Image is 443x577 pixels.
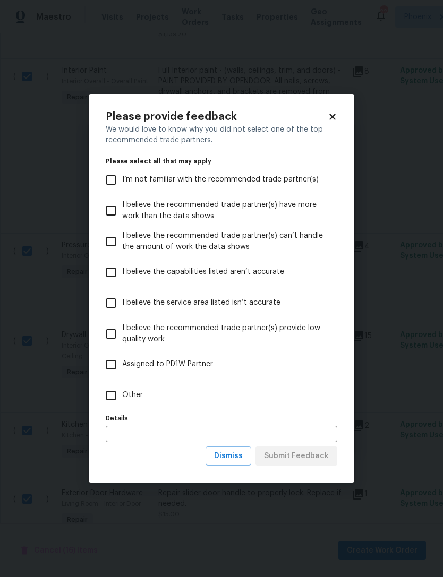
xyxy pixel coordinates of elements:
span: Assigned to PD1W Partner [122,359,213,370]
span: I believe the recommended trade partner(s) provide low quality work [122,323,329,345]
span: I believe the service area listed isn’t accurate [122,297,280,308]
legend: Please select all that may apply [106,158,337,165]
span: Dismiss [214,450,243,463]
span: I believe the recommended trade partner(s) have more work than the data shows [122,200,329,222]
span: I believe the recommended trade partner(s) can’t handle the amount of work the data shows [122,230,329,253]
h2: Please provide feedback [106,111,328,122]
label: Details [106,415,337,421]
span: I’m not familiar with the recommended trade partner(s) [122,174,319,185]
span: Other [122,390,143,401]
div: We would love to know why you did not select one of the top recommended trade partners. [106,124,337,145]
span: I believe the capabilities listed aren’t accurate [122,266,284,278]
button: Dismiss [206,446,251,466]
